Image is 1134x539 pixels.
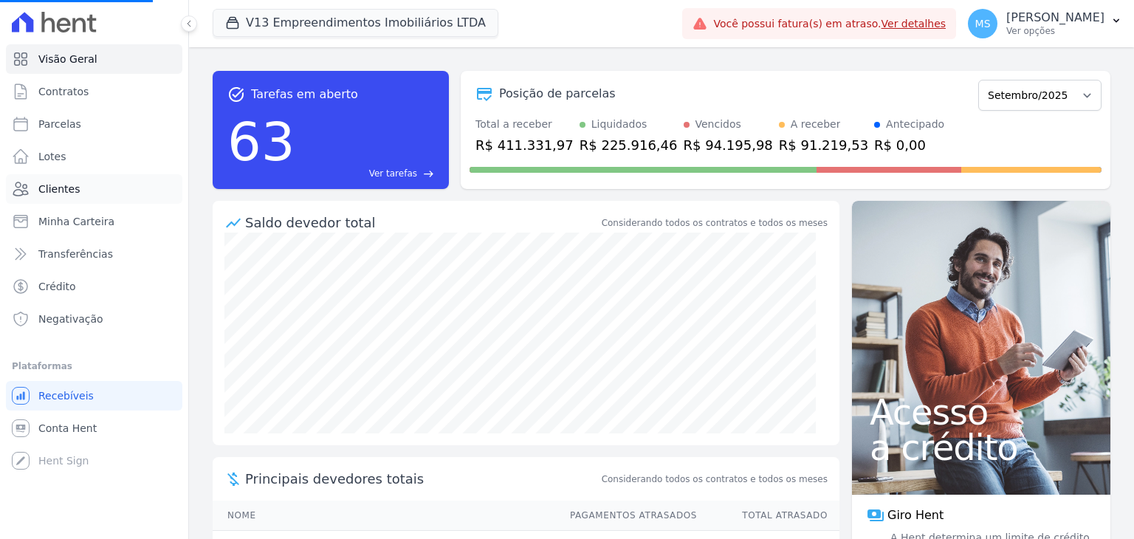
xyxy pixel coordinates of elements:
[6,381,182,411] a: Recebíveis
[791,117,841,132] div: A receber
[213,9,498,37] button: V13 Empreendimentos Imobiliários LTDA
[38,149,66,164] span: Lotes
[423,168,434,179] span: east
[779,135,868,155] div: R$ 91.219,53
[886,117,944,132] div: Antecipado
[213,501,556,531] th: Nome
[6,142,182,171] a: Lotes
[38,247,113,261] span: Transferências
[227,103,295,180] div: 63
[301,167,434,180] a: Ver tarefas east
[591,117,647,132] div: Liquidados
[38,117,81,131] span: Parcelas
[602,216,828,230] div: Considerando todos os contratos e todos os meses
[38,52,97,66] span: Visão Geral
[6,44,182,74] a: Visão Geral
[251,86,358,103] span: Tarefas em aberto
[870,430,1093,465] span: a crédito
[6,109,182,139] a: Parcelas
[6,207,182,236] a: Minha Carteira
[38,84,89,99] span: Contratos
[695,117,741,132] div: Vencidos
[602,473,828,486] span: Considerando todos os contratos e todos os meses
[6,239,182,269] a: Transferências
[6,413,182,443] a: Conta Hent
[556,501,698,531] th: Pagamentos Atrasados
[12,357,176,375] div: Plataformas
[6,304,182,334] a: Negativação
[882,18,946,30] a: Ver detalhes
[475,117,574,132] div: Total a receber
[684,135,773,155] div: R$ 94.195,98
[475,135,574,155] div: R$ 411.331,97
[6,77,182,106] a: Contratos
[874,135,944,155] div: R$ 0,00
[870,394,1093,430] span: Acesso
[6,272,182,301] a: Crédito
[6,174,182,204] a: Clientes
[227,86,245,103] span: task_alt
[713,16,946,32] span: Você possui fatura(s) em atraso.
[1006,10,1104,25] p: [PERSON_NAME]
[38,182,80,196] span: Clientes
[499,85,616,103] div: Posição de parcelas
[38,214,114,229] span: Minha Carteira
[38,388,94,403] span: Recebíveis
[38,279,76,294] span: Crédito
[245,469,599,489] span: Principais devedores totais
[975,18,991,29] span: MS
[369,167,417,180] span: Ver tarefas
[956,3,1134,44] button: MS [PERSON_NAME] Ver opções
[1006,25,1104,37] p: Ver opções
[38,312,103,326] span: Negativação
[245,213,599,233] div: Saldo devedor total
[887,507,944,524] span: Giro Hent
[698,501,839,531] th: Total Atrasado
[38,421,97,436] span: Conta Hent
[580,135,678,155] div: R$ 225.916,46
